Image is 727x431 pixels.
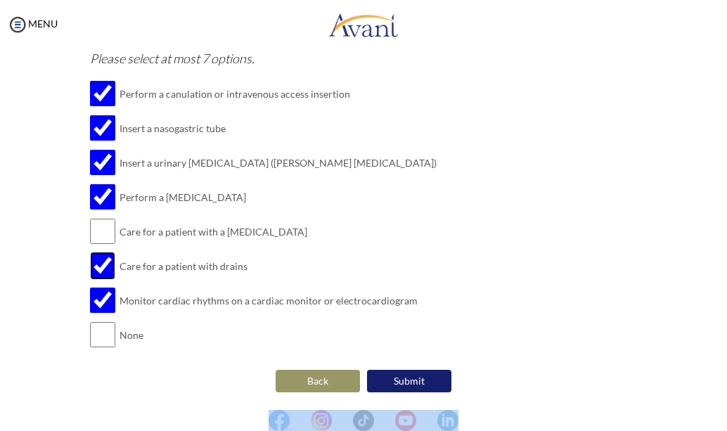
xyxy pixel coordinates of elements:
[311,410,332,431] img: in.png
[120,180,437,214] td: Perform a [MEDICAL_DATA]
[290,410,311,431] img: blank.png
[120,111,437,146] td: Insert a nasogastric tube
[120,77,437,111] td: Perform a canulation or intravenous access insertion
[395,410,416,431] img: yt.png
[120,214,437,249] td: Care for a patient with a [MEDICAL_DATA]
[120,283,437,318] td: Monitor cardiac rhythms on a cardiac monitor or electrocardiogram
[374,410,395,431] img: blank.png
[437,410,458,431] img: li.png
[90,29,637,68] p: From the list below, select the ones that handle in your current unit/[PERSON_NAME]:
[416,410,437,431] img: blank.png
[7,14,28,35] img: icon-menu.png
[332,410,353,431] img: blank.png
[7,18,58,30] a: MENU
[353,410,374,431] img: tt.png
[120,146,437,180] td: Insert a urinary [MEDICAL_DATA] ([PERSON_NAME] [MEDICAL_DATA])
[90,51,255,66] i: Please select at most 7 options.
[269,410,290,431] img: fb.png
[328,4,399,46] img: logo.png
[276,370,360,392] button: Back
[367,370,451,392] button: Submit
[120,318,437,352] td: None
[120,249,437,283] td: Care for a patient with drains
